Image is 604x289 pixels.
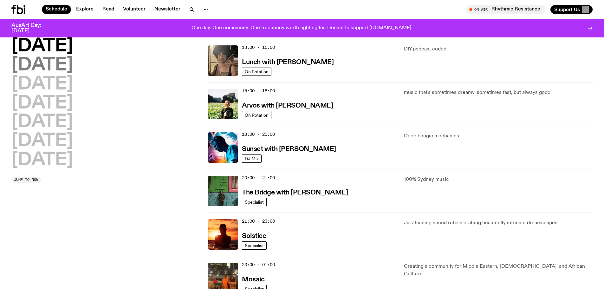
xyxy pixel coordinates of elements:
[242,188,348,196] a: The Bridge with [PERSON_NAME]
[208,132,238,163] img: Simon Caldwell stands side on, looking downwards. He has headphones on. Behind him is a brightly ...
[242,218,275,224] span: 21:00 - 23:00
[242,154,262,163] a: DJ Mix
[42,5,71,14] a: Schedule
[242,59,334,66] h3: Lunch with [PERSON_NAME]
[404,176,593,183] p: 100% Sydney music
[242,44,275,50] span: 13:00 - 15:00
[550,5,593,14] button: Support Us
[242,275,264,283] a: Mosaic
[11,23,52,34] h3: AusArt Day: [DATE]
[208,89,238,119] img: Bri is smiling and wearing a black t-shirt. She is standing in front of a lush, green field. Ther...
[72,5,97,14] a: Explore
[11,177,41,183] button: Jump to now
[242,58,334,66] a: Lunch with [PERSON_NAME]
[242,131,275,137] span: 18:00 - 20:00
[192,25,412,31] p: One day. One community. One frequency worth fighting for. Donate to support [DOMAIN_NAME].
[404,89,593,96] p: music that's sometimes dreamy, sometimes fast, but always good!
[11,56,73,74] button: [DATE]
[242,145,336,153] a: Sunset with [PERSON_NAME]
[242,102,333,109] h3: Arvos with [PERSON_NAME]
[119,5,149,14] a: Volunteer
[245,243,264,248] span: Specialist
[242,189,348,196] h3: The Bridge with [PERSON_NAME]
[245,69,269,74] span: On Rotation
[242,198,267,206] a: Specialist
[11,95,73,112] button: [DATE]
[14,178,38,181] span: Jump to now
[245,113,269,117] span: On Rotation
[242,101,333,109] a: Arvos with [PERSON_NAME]
[11,113,73,131] button: [DATE]
[554,7,580,12] span: Support Us
[466,5,545,14] button: On AirRhythmic Resistance
[245,156,259,161] span: DJ Mix
[242,175,275,181] span: 20:00 - 21:00
[208,219,238,250] img: A girl standing in the ocean as waist level, staring into the rise of the sun.
[11,132,73,150] button: [DATE]
[208,176,238,206] img: Amelia Sparke is wearing a black hoodie and pants, leaning against a blue, green and pink wall wi...
[11,76,73,93] button: [DATE]
[242,68,271,76] a: On Rotation
[404,263,593,278] p: Creating a community for Middle Eastern, [DEMOGRAPHIC_DATA], and African Culture.
[404,132,593,140] p: Deep boogie mechanics.
[242,233,266,240] h3: Solstice
[11,151,73,169] button: [DATE]
[245,200,264,204] span: Specialist
[242,276,264,283] h3: Mosaic
[11,37,73,55] button: [DATE]
[242,111,271,119] a: On Rotation
[151,5,184,14] a: Newsletter
[242,88,275,94] span: 15:00 - 18:00
[242,262,275,268] span: 23:00 - 01:00
[242,146,336,153] h3: Sunset with [PERSON_NAME]
[242,232,266,240] a: Solstice
[99,5,118,14] a: Read
[404,45,593,53] p: DIY podcast coded
[404,219,593,227] p: Jazz leaning sound rebels crafting beautifully intricate dreamscapes.
[242,241,267,250] a: Specialist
